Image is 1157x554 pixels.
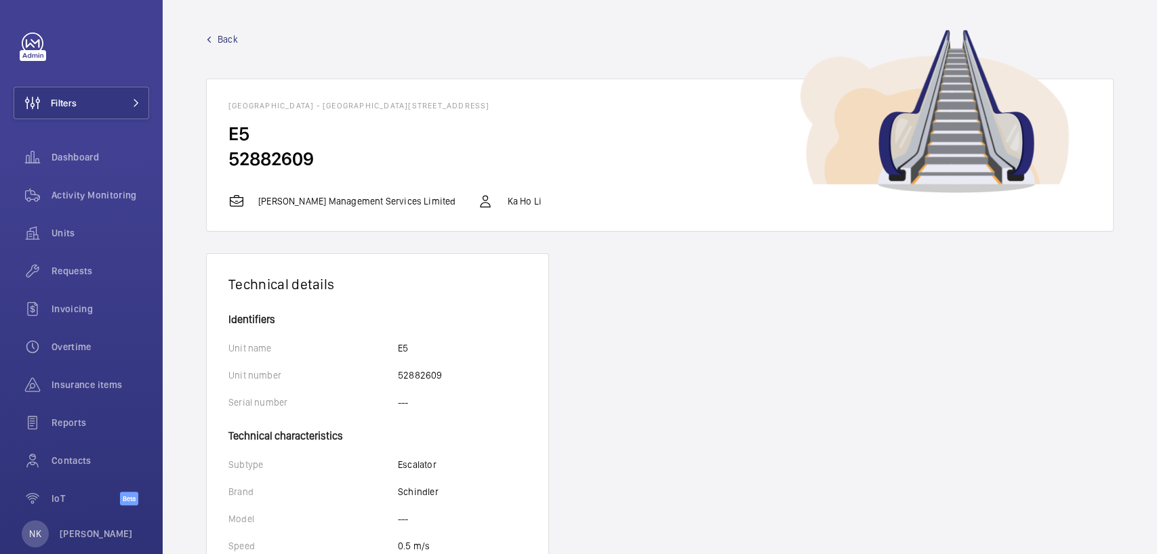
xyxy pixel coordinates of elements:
button: Filters [14,87,149,119]
span: Filters [51,96,77,110]
p: Brand [228,485,398,498]
span: Dashboard [52,150,149,164]
p: 0.5 m/s [398,539,430,553]
span: Units [52,226,149,240]
h2: 52882609 [228,146,1091,171]
p: --- [398,396,409,409]
p: Ka Ho Li [507,194,541,208]
p: [PERSON_NAME] Management Services Limited [258,194,455,208]
img: device image [800,30,1070,193]
span: Back [218,33,238,46]
p: --- [398,512,409,526]
span: Contacts [52,454,149,467]
h4: Identifiers [228,314,527,325]
p: E5 [398,341,408,355]
p: 52882609 [398,368,442,382]
h2: E5 [228,121,1091,146]
span: Invoicing [52,302,149,316]
p: Serial number [228,396,398,409]
span: Insurance items [52,378,149,391]
span: Requests [52,264,149,278]
h4: Technical characteristics [228,423,527,442]
p: [PERSON_NAME] [60,527,133,540]
span: Beta [120,492,138,505]
p: Model [228,512,398,526]
span: IoT [52,492,120,505]
p: Schindler [398,485,439,498]
span: Activity Monitoring [52,188,149,202]
span: Reports [52,416,149,429]
p: Unit name [228,341,398,355]
h1: Technical details [228,276,527,293]
p: Speed [228,539,398,553]
p: NK [29,527,41,540]
p: Subtype [228,458,398,471]
p: Escalator [398,458,437,471]
h1: [GEOGRAPHIC_DATA] - [GEOGRAPHIC_DATA][STREET_ADDRESS] [228,101,1091,110]
span: Overtime [52,340,149,354]
p: Unit number [228,368,398,382]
